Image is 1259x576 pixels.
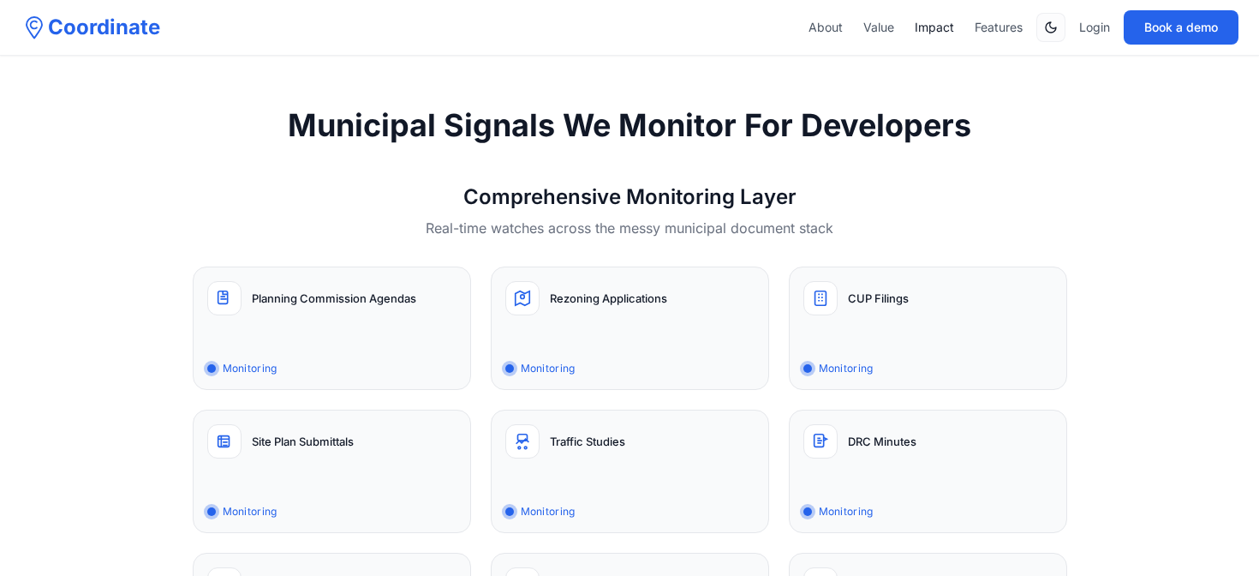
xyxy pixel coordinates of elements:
[809,19,843,36] a: About
[915,19,954,36] a: Impact
[975,19,1023,36] a: Features
[521,505,576,519] span: Monitoring
[550,291,667,305] span: Rezoning Applications
[819,505,874,519] span: Monitoring
[81,183,1178,211] h3: Comprehensive Monitoring Layer
[223,505,277,519] span: Monitoring
[223,362,277,375] span: Monitoring
[1124,10,1238,45] button: Book a demo
[21,14,48,41] img: Coordinate
[81,108,1178,142] h2: Municipal Signals We Monitor For Developers
[21,14,160,41] a: Coordinate
[848,291,909,305] span: CUP Filings
[550,435,625,448] span: Traffic Studies
[1079,19,1110,36] a: Login
[48,14,160,41] span: Coordinate
[848,435,916,448] span: DRC Minutes
[1036,13,1065,42] button: Switch to dark mode
[863,19,894,36] a: Value
[81,218,1178,238] p: Real-time watches across the messy municipal document stack
[521,362,576,375] span: Monitoring
[819,362,874,375] span: Monitoring
[252,435,354,448] span: Site Plan Submittals
[252,291,416,305] span: Planning Commission Agendas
